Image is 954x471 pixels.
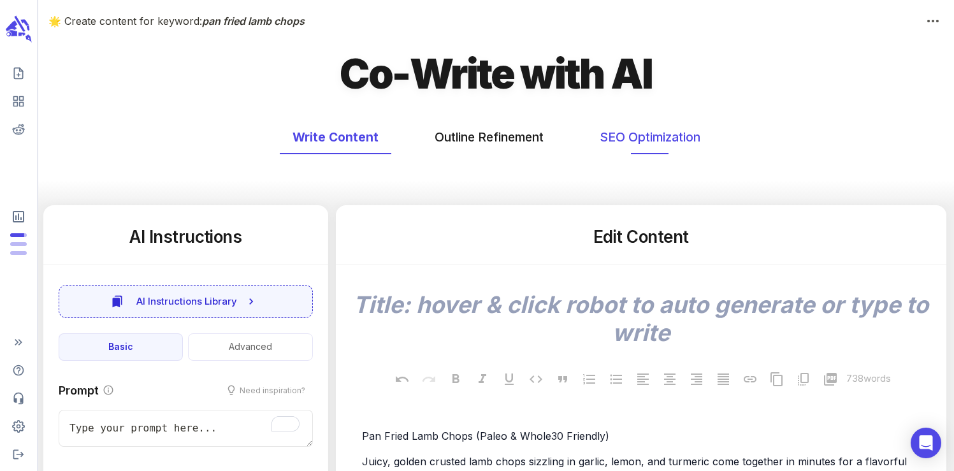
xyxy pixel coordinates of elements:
[5,118,32,141] span: View your Reddit Intelligence add-on dashboard
[5,443,32,466] span: Logout
[280,120,391,154] button: Write Content
[846,372,891,386] p: 738 words
[340,47,652,100] h1: Co-Write with AI
[5,90,32,113] span: View your content dashboard
[362,430,609,442] span: Pan Fried Lamb Chops (Paleo & Whole30 Friendly)
[48,13,922,29] p: 🌟 Create content for keyword:
[5,331,32,354] span: Expand Sidebar
[422,120,556,154] button: Outline Refinement
[10,233,27,237] span: Posts: 21 of 25 monthly posts used
[5,387,32,410] span: Contact Support
[5,415,32,438] span: Adjust your account settings
[136,293,237,310] span: AI Instructions Library
[59,285,313,318] button: AI Instructions Library
[202,15,305,27] span: pan fried lamb chops
[5,204,32,229] span: View Subscription & Usage
[911,428,941,458] div: Open Intercom Messenger
[59,333,183,361] button: Basic
[103,384,114,396] svg: Provide instructions to the AI on how to write the target section. The more specific the prompt, ...
[59,226,313,249] h5: AI Instructions
[351,226,931,249] h5: Edit Content
[10,251,27,255] span: Input Tokens: 0 of 2,000,000 monthly tokens used. These limits are based on the last model you us...
[188,333,312,361] button: Advanced
[587,120,713,154] button: SEO Optimization
[5,359,32,382] span: Help Center
[10,242,27,246] span: Output Tokens: 0 of 400,000 monthly tokens used. These limits are based on the last model you use...
[59,410,313,447] textarea: To enrich screen reader interactions, please activate Accessibility in Grammarly extension settings
[219,381,313,400] button: Need inspiration?
[59,382,99,399] p: Prompt
[5,62,32,85] span: Create new content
